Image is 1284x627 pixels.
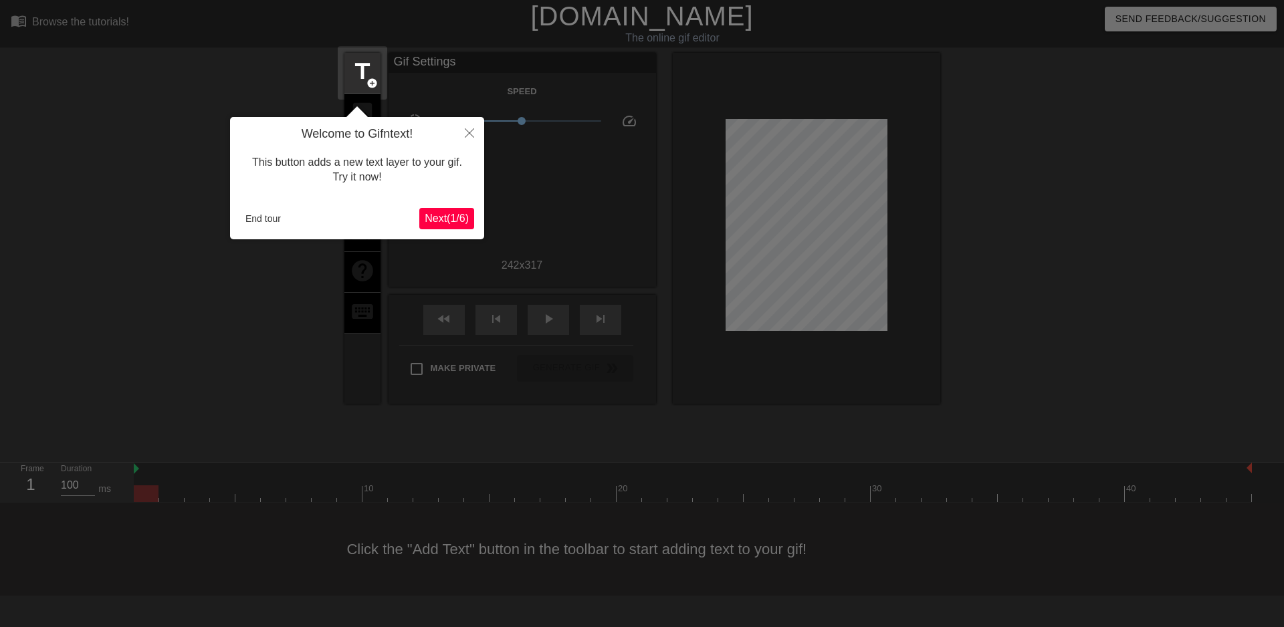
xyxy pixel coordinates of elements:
div: This button adds a new text layer to your gif. Try it now! [240,142,474,199]
button: Next [419,208,474,229]
h4: Welcome to Gifntext! [240,127,474,142]
button: Close [455,117,484,148]
span: Next ( 1 / 6 ) [425,213,469,224]
button: End tour [240,209,286,229]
